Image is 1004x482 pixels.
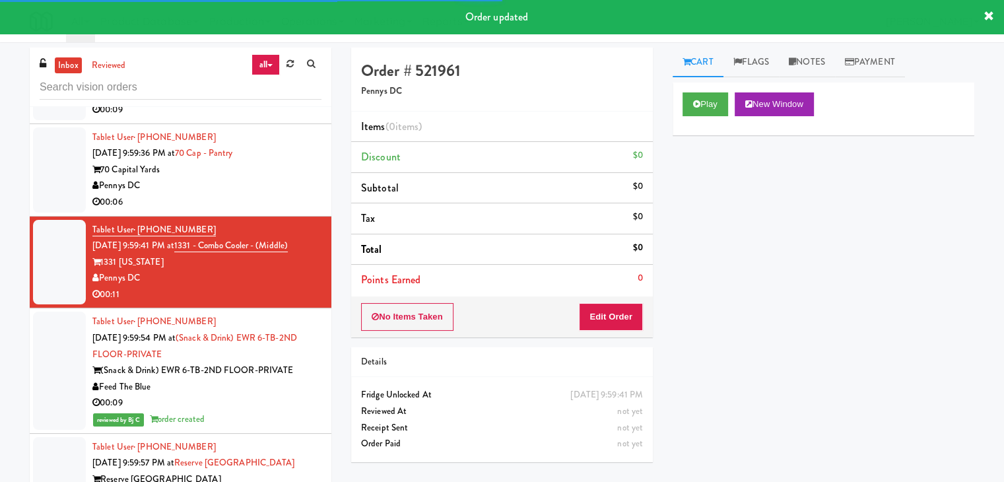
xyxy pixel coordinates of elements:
[361,211,375,226] span: Tax
[92,331,176,344] span: [DATE] 9:59:54 PM at
[92,331,297,361] a: (Snack & Drink) EWR 6-TB-2ND FLOOR-PRIVATE
[617,437,643,450] span: not yet
[133,440,216,453] span: · [PHONE_NUMBER]
[92,315,216,327] a: Tablet User· [PHONE_NUMBER]
[673,48,723,77] a: Cart
[92,102,321,118] div: 00:09
[361,86,643,96] h5: Pennys DC
[633,147,643,164] div: $0
[92,379,321,396] div: Feed The Blue
[361,354,643,370] div: Details
[251,54,279,75] a: all
[92,287,321,303] div: 00:11
[361,272,420,287] span: Points Earned
[92,194,321,211] div: 00:06
[92,239,174,252] span: [DATE] 9:59:41 PM at
[92,395,321,411] div: 00:09
[150,413,205,425] span: order created
[361,403,643,420] div: Reviewed At
[92,131,216,143] a: Tablet User· [PHONE_NUMBER]
[361,149,401,164] span: Discount
[683,92,728,116] button: Play
[92,270,321,287] div: Pennys DC
[55,57,82,74] a: inbox
[361,242,382,257] span: Total
[92,223,216,236] a: Tablet User· [PHONE_NUMBER]
[133,131,216,143] span: · [PHONE_NUMBER]
[175,147,233,159] a: 70 Cap - Pantry
[395,119,419,134] ng-pluralize: items
[465,9,528,24] span: Order updated
[40,75,321,100] input: Search vision orders
[723,48,780,77] a: Flags
[570,387,643,403] div: [DATE] 9:59:41 PM
[93,413,144,427] span: reviewed by Bj C
[30,124,331,217] li: Tablet User· [PHONE_NUMBER][DATE] 9:59:36 PM at70 Cap - Pantry70 Capital YardsPennys DC00:06
[633,240,643,256] div: $0
[361,180,399,195] span: Subtotal
[133,315,216,327] span: · [PHONE_NUMBER]
[633,209,643,225] div: $0
[638,270,643,287] div: 0
[361,62,643,79] h4: Order # 521961
[92,456,174,469] span: [DATE] 9:59:57 PM at
[779,48,835,77] a: Notes
[735,92,814,116] button: New Window
[617,405,643,417] span: not yet
[361,387,643,403] div: Fridge Unlocked At
[385,119,422,134] span: (0 )
[361,420,643,436] div: Receipt Sent
[361,119,422,134] span: Items
[30,308,331,433] li: Tablet User· [PHONE_NUMBER][DATE] 9:59:54 PM at(Snack & Drink) EWR 6-TB-2ND FLOOR-PRIVATE(Snack &...
[92,162,321,178] div: 70 Capital Yards
[30,217,331,309] li: Tablet User· [PHONE_NUMBER][DATE] 9:59:41 PM at1331 - Combo Cooler - (Middle)1331 [US_STATE]Penny...
[617,421,643,434] span: not yet
[361,303,453,331] button: No Items Taken
[88,57,129,74] a: reviewed
[174,456,295,469] a: Reserve [GEOGRAPHIC_DATA]
[579,303,643,331] button: Edit Order
[133,223,216,236] span: · [PHONE_NUMBER]
[92,178,321,194] div: Pennys DC
[92,440,216,453] a: Tablet User· [PHONE_NUMBER]
[174,239,288,252] a: 1331 - Combo Cooler - (Middle)
[835,48,905,77] a: Payment
[361,436,643,452] div: Order Paid
[92,254,321,271] div: 1331 [US_STATE]
[92,147,175,159] span: [DATE] 9:59:36 PM at
[633,178,643,195] div: $0
[92,362,321,379] div: (Snack & Drink) EWR 6-TB-2ND FLOOR-PRIVATE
